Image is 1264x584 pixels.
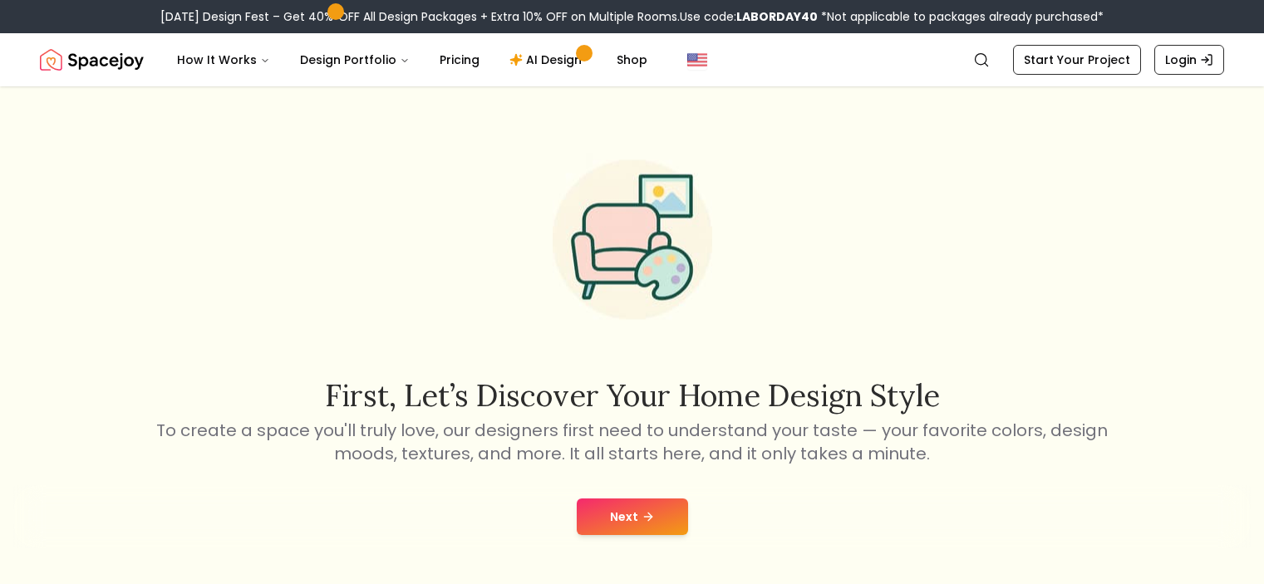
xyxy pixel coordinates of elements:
[818,8,1104,25] span: *Not applicable to packages already purchased*
[496,43,600,76] a: AI Design
[603,43,661,76] a: Shop
[426,43,493,76] a: Pricing
[40,43,144,76] a: Spacejoy
[164,43,661,76] nav: Main
[1013,45,1141,75] a: Start Your Project
[40,43,144,76] img: Spacejoy Logo
[526,133,739,346] img: Start Style Quiz Illustration
[154,379,1111,412] h2: First, let’s discover your home design style
[680,8,818,25] span: Use code:
[154,419,1111,465] p: To create a space you'll truly love, our designers first need to understand your taste — your fav...
[40,33,1224,86] nav: Global
[577,498,688,535] button: Next
[287,43,423,76] button: Design Portfolio
[160,8,1104,25] div: [DATE] Design Fest – Get 40% OFF All Design Packages + Extra 10% OFF on Multiple Rooms.
[736,8,818,25] b: LABORDAY40
[687,50,707,70] img: United States
[164,43,283,76] button: How It Works
[1154,45,1224,75] a: Login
